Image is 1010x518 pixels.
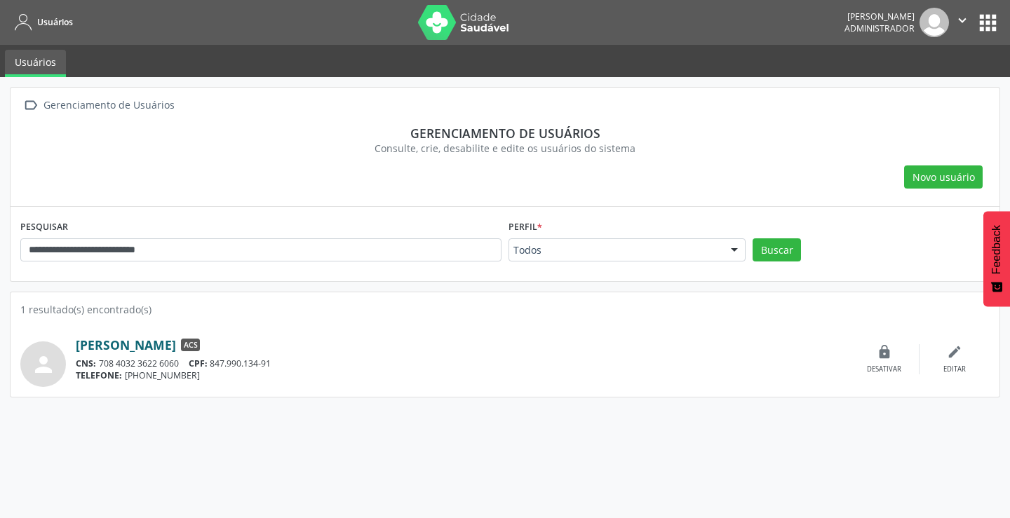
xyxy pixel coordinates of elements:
[753,238,801,262] button: Buscar
[877,344,892,360] i: lock
[76,357,96,369] span: CNS:
[943,364,966,374] div: Editar
[904,165,983,189] button: Novo usuário
[20,217,68,238] label: PESQUISAR
[30,125,980,141] div: Gerenciamento de usuários
[955,13,970,28] i: 
[76,337,176,353] a: [PERSON_NAME]
[20,302,990,317] div: 1 resultado(s) encontrado(s)
[31,352,56,377] i: person
[913,170,975,184] span: Novo usuário
[844,11,915,22] div: [PERSON_NAME]
[189,357,208,369] span: CPF:
[920,8,949,37] img: img
[509,217,542,238] label: Perfil
[181,339,200,351] span: ACS
[41,95,177,116] div: Gerenciamento de Usuários
[30,141,980,156] div: Consulte, crie, desabilite e edite os usuários do sistema
[76,357,849,369] div: 708 4032 3622 6060 847.990.134-91
[976,11,1000,35] button: apps
[20,95,41,116] i: 
[5,50,66,77] a: Usuários
[947,344,962,360] i: edit
[10,11,73,34] a: Usuários
[867,364,901,374] div: Desativar
[949,8,976,37] button: 
[76,369,122,381] span: TELEFONE:
[983,211,1010,306] button: Feedback - Mostrar pesquisa
[76,369,849,381] div: [PHONE_NUMBER]
[990,225,1003,274] span: Feedback
[20,95,177,116] a:  Gerenciamento de Usuários
[37,16,73,28] span: Usuários
[844,22,915,34] span: Administrador
[513,243,717,257] span: Todos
